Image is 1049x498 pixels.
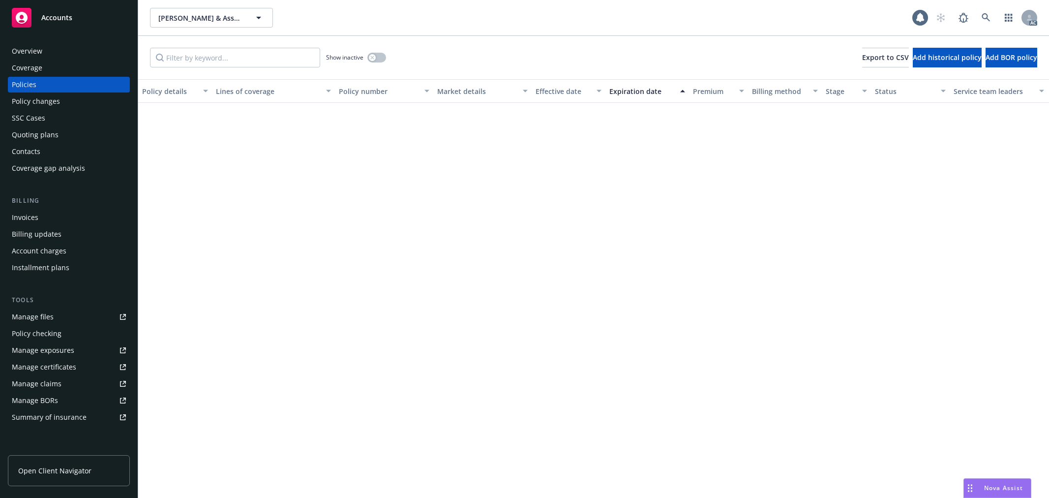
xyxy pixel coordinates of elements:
[150,48,320,67] input: Filter by keyword...
[12,93,60,109] div: Policy changes
[12,160,85,176] div: Coverage gap analysis
[212,79,335,103] button: Lines of coverage
[8,309,130,325] a: Manage files
[976,8,996,28] a: Search
[931,8,951,28] a: Start snowing
[437,86,517,96] div: Market details
[689,79,748,103] button: Premium
[12,210,38,225] div: Invoices
[8,160,130,176] a: Coverage gap analysis
[8,376,130,392] a: Manage claims
[693,86,733,96] div: Premium
[142,86,197,96] div: Policy details
[875,86,935,96] div: Status
[8,295,130,305] div: Tools
[8,127,130,143] a: Quoting plans
[752,86,807,96] div: Billing method
[8,393,130,408] a: Manage BORs
[12,342,74,358] div: Manage exposures
[8,4,130,31] a: Accounts
[12,359,76,375] div: Manage certificates
[8,210,130,225] a: Invoices
[8,260,130,276] a: Installment plans
[8,226,130,242] a: Billing updates
[12,60,42,76] div: Coverage
[12,110,45,126] div: SSC Cases
[150,8,273,28] button: [PERSON_NAME] & Associates, Inc.
[12,309,54,325] div: Manage files
[12,77,36,93] div: Policies
[954,86,1033,96] div: Service team leaders
[963,478,1031,498] button: Nova Assist
[605,79,689,103] button: Expiration date
[8,359,130,375] a: Manage certificates
[871,79,950,103] button: Status
[8,243,130,259] a: Account charges
[8,409,130,425] a: Summary of insurance
[158,13,243,23] span: [PERSON_NAME] & Associates, Inc.
[41,14,72,22] span: Accounts
[339,86,419,96] div: Policy number
[138,79,212,103] button: Policy details
[12,127,59,143] div: Quoting plans
[999,8,1019,28] a: Switch app
[954,8,973,28] a: Report a Bug
[8,93,130,109] a: Policy changes
[986,53,1037,62] span: Add BOR policy
[12,393,58,408] div: Manage BORs
[8,144,130,159] a: Contacts
[335,79,433,103] button: Policy number
[216,86,320,96] div: Lines of coverage
[8,110,130,126] a: SSC Cases
[12,43,42,59] div: Overview
[12,144,40,159] div: Contacts
[532,79,605,103] button: Effective date
[536,86,591,96] div: Effective date
[12,260,69,276] div: Installment plans
[8,342,130,358] a: Manage exposures
[12,226,61,242] div: Billing updates
[913,53,982,62] span: Add historical policy
[822,79,871,103] button: Stage
[984,484,1023,492] span: Nova Assist
[12,243,66,259] div: Account charges
[862,48,909,67] button: Export to CSV
[950,79,1048,103] button: Service team leaders
[12,376,61,392] div: Manage claims
[826,86,856,96] div: Stage
[913,48,982,67] button: Add historical policy
[12,326,61,342] div: Policy checking
[986,48,1037,67] button: Add BOR policy
[18,466,91,476] span: Open Client Navigator
[964,479,976,498] div: Drag to move
[8,196,130,206] div: Billing
[609,86,674,96] div: Expiration date
[433,79,532,103] button: Market details
[862,53,909,62] span: Export to CSV
[8,43,130,59] a: Overview
[8,326,130,342] a: Policy checking
[8,445,130,455] div: Analytics hub
[326,53,363,62] span: Show inactive
[8,60,130,76] a: Coverage
[8,77,130,93] a: Policies
[12,409,87,425] div: Summary of insurance
[748,79,822,103] button: Billing method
